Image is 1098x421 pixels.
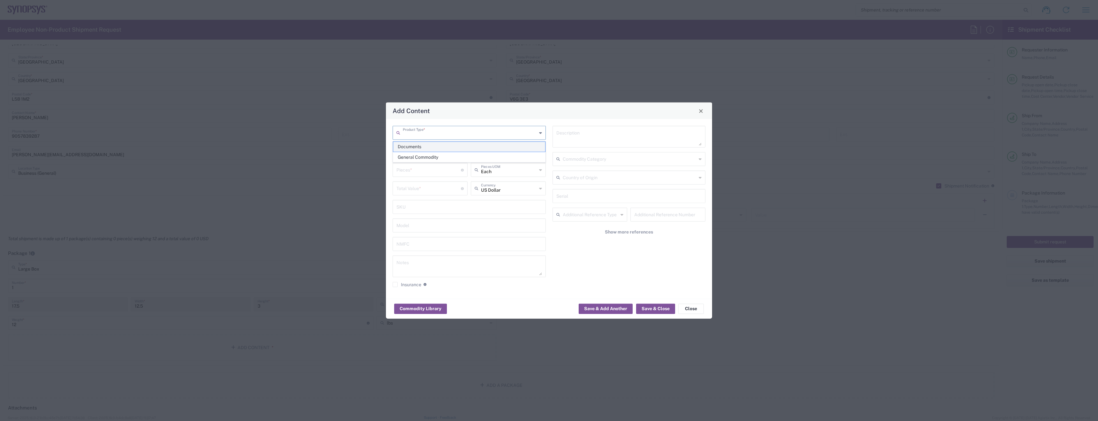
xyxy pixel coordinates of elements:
button: Commodity Library [394,303,447,314]
button: Save & Add Another [579,303,633,314]
span: Show more references [605,229,653,235]
button: Close [678,303,704,314]
button: Save & Close [636,303,675,314]
label: Insurance [393,282,421,287]
span: General Commodity [393,152,545,162]
span: Documents [393,142,545,152]
button: Close [696,106,705,115]
h4: Add Content [393,106,430,115]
